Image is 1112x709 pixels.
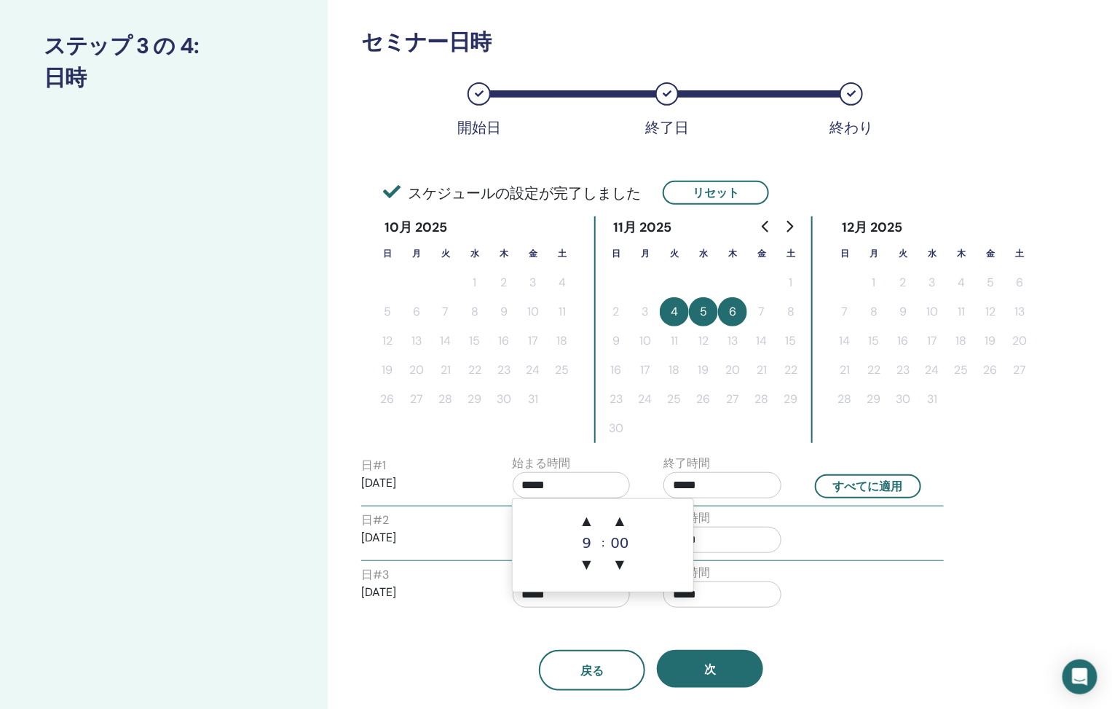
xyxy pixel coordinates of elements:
[373,326,402,356] button: 12
[1005,239,1034,268] th: 土曜日
[631,326,660,356] button: 10
[602,385,631,414] button: 23
[918,326,947,356] button: 17
[754,212,778,241] button: Go to previous month
[361,512,389,529] label: 日 # 2
[44,65,284,91] h3: 日時
[976,239,1005,268] th: 金曜日
[631,356,660,385] button: 17
[747,356,776,385] button: 21
[373,239,402,268] th: 日曜日
[947,239,976,268] th: 木曜日
[830,356,859,385] button: 21
[460,326,489,356] button: 15
[718,297,747,326] button: 6
[888,268,918,297] button: 2
[44,33,284,59] h3: ステップ 3 の 4 :
[361,457,386,474] label: 日 # 1
[548,239,577,268] th: 土曜日
[918,239,947,268] th: 水曜日
[631,239,660,268] th: 月曜日
[718,385,747,414] button: 27
[431,326,460,356] button: 14
[489,268,518,297] button: 2
[747,326,776,356] button: 14
[888,326,918,356] button: 16
[602,506,605,579] div: :
[747,239,776,268] th: 金曜日
[489,385,518,414] button: 30
[778,212,801,241] button: Go to next month
[976,297,1005,326] button: 12
[660,385,689,414] button: 25
[518,326,548,356] button: 17
[489,326,518,356] button: 16
[602,239,631,268] th: 日曜日
[859,239,888,268] th: 月曜日
[660,297,689,326] button: 4
[976,326,1005,356] button: 19
[718,239,747,268] th: 木曜日
[859,268,888,297] button: 1
[402,326,431,356] button: 13
[402,385,431,414] button: 27
[373,216,460,239] div: 10月 2025
[918,268,947,297] button: 3
[660,239,689,268] th: 火曜日
[1005,268,1034,297] button: 6
[859,326,888,356] button: 15
[373,297,402,326] button: 5
[976,356,1005,385] button: 26
[830,216,915,239] div: 12月 2025
[518,385,548,414] button: 31
[1005,356,1034,385] button: 27
[431,385,460,414] button: 28
[402,356,431,385] button: 20
[976,268,1005,297] button: 5
[631,119,703,136] div: 終了日
[602,297,631,326] button: 2
[572,536,602,550] div: 9
[518,356,548,385] button: 24
[689,297,718,326] button: 5
[776,326,805,356] button: 15
[431,356,460,385] button: 21
[830,239,859,268] th: 日曜日
[402,297,431,326] button: 6
[548,268,577,297] button: 4
[776,239,805,268] th: 土曜日
[513,455,571,472] label: 始まる時間
[489,297,518,326] button: 9
[460,268,489,297] button: 1
[718,326,747,356] button: 13
[460,297,489,326] button: 8
[660,356,689,385] button: 18
[489,356,518,385] button: 23
[776,356,805,385] button: 22
[747,385,776,414] button: 28
[402,239,431,268] th: 月曜日
[602,216,684,239] div: 11月 2025
[888,385,918,414] button: 30
[815,119,888,136] div: 終わり
[918,356,947,385] button: 24
[605,550,634,579] span: ▼
[602,356,631,385] button: 16
[460,385,489,414] button: 29
[830,385,859,414] button: 28
[443,119,516,136] div: 開始日
[518,268,548,297] button: 3
[361,566,389,584] label: 日 # 3
[776,268,805,297] button: 1
[605,536,634,550] div: 00
[548,356,577,385] button: 25
[373,356,402,385] button: 19
[830,326,859,356] button: 14
[888,297,918,326] button: 9
[460,356,489,385] button: 22
[361,584,479,601] p: [DATE]
[830,297,859,326] button: 7
[1005,297,1034,326] button: 13
[539,650,645,691] button: 戻る
[572,550,602,579] span: ▼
